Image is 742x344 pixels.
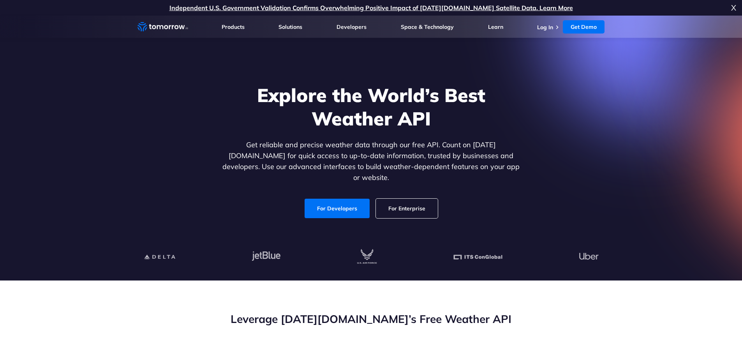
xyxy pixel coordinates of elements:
a: Log In [537,24,553,31]
a: Home link [137,21,188,33]
a: Learn [488,23,503,30]
a: Solutions [278,23,302,30]
a: Space & Technology [401,23,454,30]
p: Get reliable and precise weather data through our free API. Count on [DATE][DOMAIN_NAME] for quic... [221,139,522,183]
h2: Leverage [DATE][DOMAIN_NAME]’s Free Weather API [137,312,605,326]
a: For Enterprise [376,199,438,218]
h1: Explore the World’s Best Weather API [221,83,522,130]
a: Get Demo [563,20,605,34]
a: For Developers [305,199,370,218]
a: Developers [337,23,367,30]
a: Independent U.S. Government Validation Confirms Overwhelming Positive Impact of [DATE][DOMAIN_NAM... [169,4,573,12]
a: Products [222,23,245,30]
